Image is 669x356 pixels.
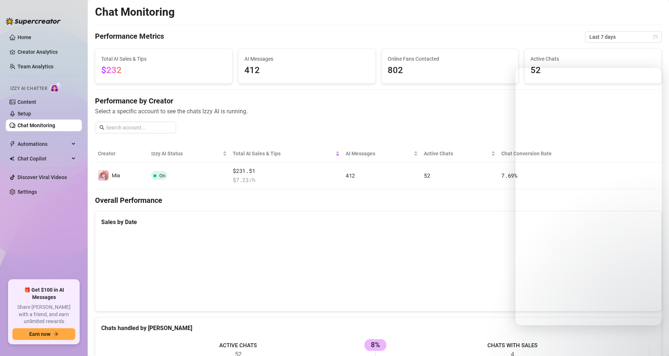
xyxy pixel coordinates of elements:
[101,55,226,63] span: Total AI Sales & Tips
[244,55,369,63] span: AI Messages
[424,149,490,158] span: Active Chats
[531,55,655,63] span: Active Chats
[388,64,513,77] span: 802
[346,172,355,179] span: 412
[101,323,655,333] div: Chats handled by [PERSON_NAME]
[421,145,498,162] th: Active Chats
[233,167,340,175] span: $231.51
[18,34,31,40] a: Home
[346,149,412,158] span: AI Messages
[50,82,61,93] img: AI Chatter
[501,172,517,179] span: 7.69 %
[18,174,67,180] a: Discover Viral Videos
[18,64,53,69] a: Team Analytics
[589,31,657,42] span: Last 7 days
[18,153,69,164] span: Chat Copilot
[99,125,104,130] span: search
[151,149,221,158] span: Izzy AI Status
[18,189,37,195] a: Settings
[6,18,61,25] img: logo-BBDzfeDw.svg
[12,304,75,325] span: Share [PERSON_NAME] with a friend, and earn unlimited rewards
[95,31,164,43] h4: Performance Metrics
[148,145,230,162] th: Izzy AI Status
[388,55,513,63] span: Online Fans Contacted
[343,145,421,162] th: AI Messages
[12,287,75,301] span: 🎁 Get $100 in AI Messages
[244,64,369,77] span: 412
[233,176,340,185] span: $ 7.23 /h
[18,99,36,105] a: Content
[531,64,655,77] span: 52
[9,156,14,161] img: Chat Copilot
[53,332,58,337] span: arrow-right
[101,65,122,75] span: $232
[18,46,76,58] a: Creator Analytics
[18,111,31,117] a: Setup
[424,172,430,179] span: 52
[230,145,343,162] th: Total AI Sales & Tips
[98,170,109,181] img: Mia
[95,5,175,19] h2: Chat Monitoring
[653,35,658,39] span: calendar
[516,68,662,325] iframe: Intercom live chat
[10,85,47,92] span: Izzy AI Chatter
[12,328,75,340] button: Earn nowarrow-right
[112,173,120,178] span: Mia
[159,173,165,178] span: On
[95,107,662,116] span: Select a specific account to see the chats Izzy AI is running.
[101,217,655,227] div: Sales by Date
[644,331,662,349] iframe: Intercom live chat
[18,138,69,150] span: Automations
[106,124,172,132] input: Search account...
[233,149,334,158] span: Total AI Sales & Tips
[498,145,605,162] th: Chat Conversion Rate
[9,141,15,147] span: thunderbolt
[95,195,662,205] h4: Overall Performance
[95,96,662,106] h4: Performance by Creator
[95,145,148,162] th: Creator
[29,331,50,337] span: Earn now
[18,122,55,128] a: Chat Monitoring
